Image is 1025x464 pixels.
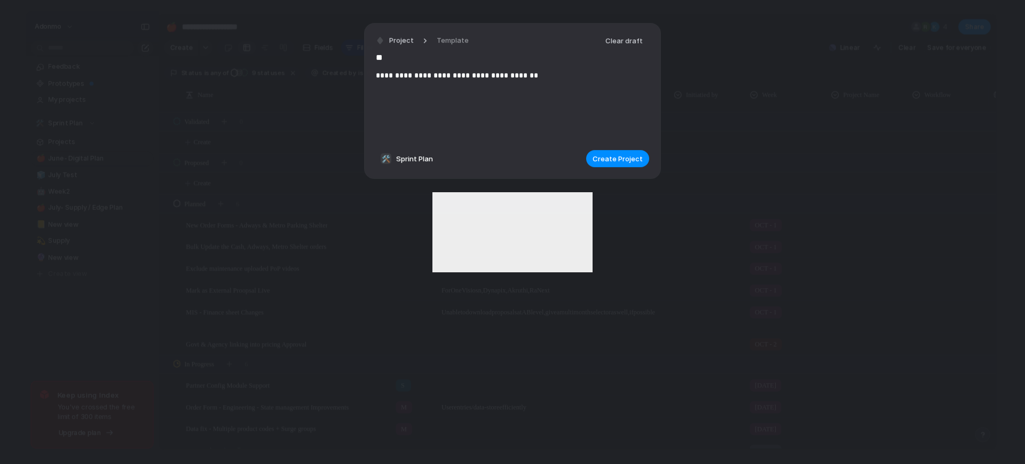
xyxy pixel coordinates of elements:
[586,150,649,167] button: Create Project
[593,154,643,164] span: Create Project
[599,32,649,49] button: Clear draft
[389,35,414,46] span: Project
[373,33,417,49] button: Project
[396,154,433,164] span: Sprint Plan
[381,153,391,164] div: 🛠️
[430,33,475,49] button: Template
[437,35,469,46] span: Template
[605,36,643,46] span: Clear draft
